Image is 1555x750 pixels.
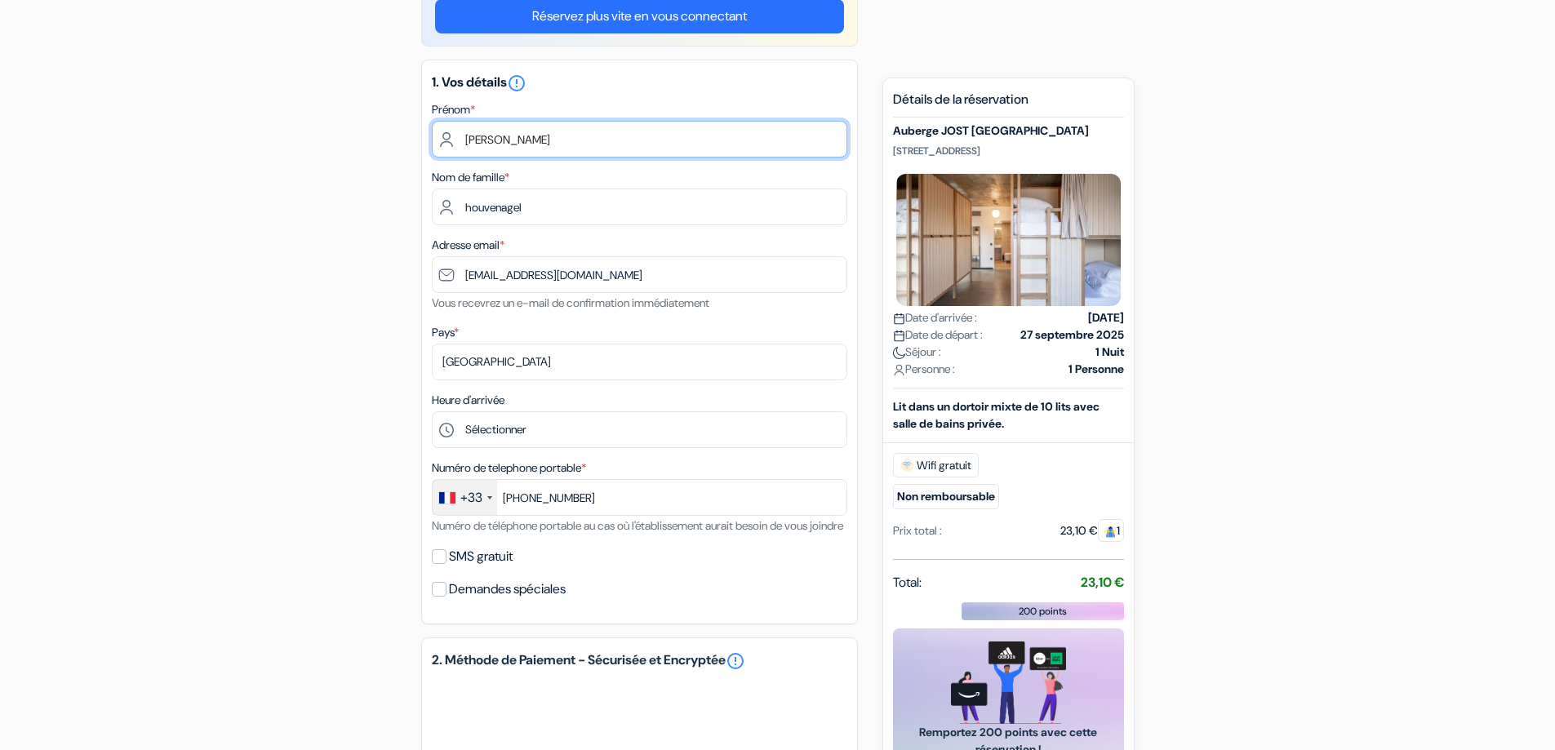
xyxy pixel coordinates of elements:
img: moon.svg [893,347,905,359]
span: Séjour : [893,344,941,361]
h5: Auberge JOST [GEOGRAPHIC_DATA] [893,124,1124,138]
b: Lit dans un dortoir mixte de 10 lits avec salle de bains privée. [893,399,1100,431]
div: France: +33 [433,480,497,515]
label: Numéro de telephone portable [432,459,586,477]
small: Non remboursable [893,484,999,509]
strong: 1 Nuit [1095,344,1124,361]
small: Numéro de téléphone portable au cas où l'établissement aurait besoin de vous joindre [432,518,843,533]
span: 1 [1098,519,1124,542]
strong: 23,10 € [1081,574,1124,591]
span: Date de départ : [893,326,983,344]
span: Wifi gratuit [893,453,979,477]
img: free_wifi.svg [900,459,913,472]
a: error_outline [726,651,745,671]
input: Entrez votre prénom [432,121,847,158]
strong: 27 septembre 2025 [1020,326,1124,344]
img: calendar.svg [893,330,905,342]
label: SMS gratuit [449,545,513,568]
strong: [DATE] [1088,309,1124,326]
label: Adresse email [432,237,504,254]
label: Prénom [432,101,475,118]
img: guest.svg [1104,526,1117,538]
h5: Détails de la réservation [893,91,1124,118]
i: error_outline [507,73,526,93]
div: Prix total : [893,522,942,539]
input: Entrer adresse e-mail [432,256,847,293]
div: 23,10 € [1060,522,1124,539]
img: user_icon.svg [893,364,905,376]
div: +33 [460,488,482,508]
a: error_outline [507,73,526,91]
h5: 1. Vos détails [432,73,847,93]
label: Pays [432,324,459,341]
h5: 2. Méthode de Paiement - Sécurisée et Encryptée [432,651,847,671]
strong: 1 Personne [1069,361,1124,378]
span: 200 points [1019,604,1067,619]
p: [STREET_ADDRESS] [893,144,1124,158]
label: Heure d'arrivée [432,392,504,409]
input: Entrer le nom de famille [432,189,847,225]
span: Personne : [893,361,955,378]
label: Demandes spéciales [449,578,566,601]
img: gift_card_hero_new.png [951,641,1066,724]
img: calendar.svg [893,313,905,325]
small: Vous recevrez un e-mail de confirmation immédiatement [432,295,709,310]
span: Total: [893,573,922,592]
span: Date d'arrivée : [893,309,977,326]
label: Nom de famille [432,169,509,186]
